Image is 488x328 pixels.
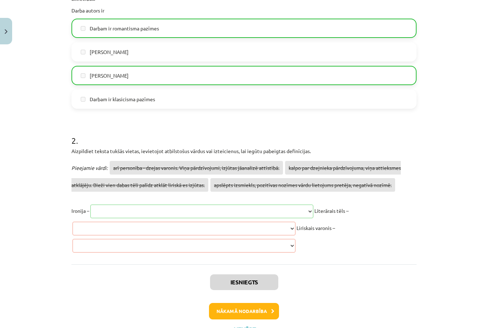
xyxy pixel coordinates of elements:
span: Liriskais varonis – [297,225,335,231]
img: icon-close-lesson-0947bae3869378f0d4975bcd49f059093ad1ed9edebbc8119c70593378902aed.svg [5,29,8,34]
h1: 2 . [71,123,417,145]
input: [PERSON_NAME] [81,73,85,78]
span: Pieejamie vārdi: [71,165,108,171]
input: Darbam ir romantisma pazīmes [81,26,85,31]
input: Darbam ir klasicisma pazīmes [81,97,85,102]
span: [PERSON_NAME] [90,72,129,79]
span: Literārais tēls – [314,207,349,214]
span: arī personība - dzejas varonis. Viņa pārdzīvojumi, izjūtas jāanalizē attīstībā. [110,161,283,175]
span: apslēpts izsmiekls, pozitīvas nozīmes vārdu lietojums pretēja, negatīvā nozīmē. [210,178,395,192]
span: Darbam ir klasicisma pazīmes [90,96,155,103]
input: [PERSON_NAME] [81,50,85,54]
span: [PERSON_NAME] [90,48,129,56]
p: Aizpildiet teksta tukšās vietas, ievietojot atbilstošus vārdus vai izteicienus, lai iegūtu pabeig... [71,147,417,155]
span: Ironija – [71,207,89,214]
button: Iesniegts [210,274,278,290]
button: Nākamā nodarbība [209,303,279,319]
p: Darba autors ir [71,7,417,14]
span: Darbam ir romantisma pazīmes [90,25,159,32]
